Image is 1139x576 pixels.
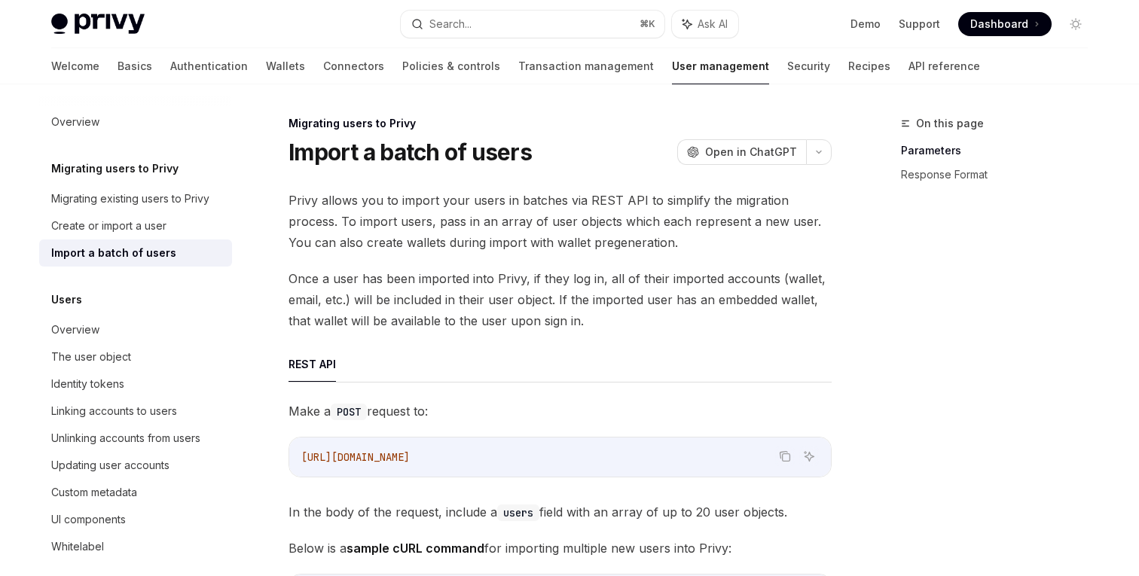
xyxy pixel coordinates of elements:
div: Unlinking accounts from users [51,429,200,447]
span: In the body of the request, include a field with an array of up to 20 user objects. [289,501,832,523]
a: Create or import a user [39,212,232,239]
button: Ask AI [799,446,819,466]
a: Parameters [901,139,1100,163]
span: Make a request to: [289,401,832,422]
a: Custom metadata [39,479,232,506]
span: Below is a for importing multiple new users into Privy: [289,538,832,559]
div: Migrating existing users to Privy [51,190,209,208]
span: [URL][DOMAIN_NAME] [301,450,410,464]
span: Privy allows you to import your users in batches via REST API to simplify the migration process. ... [289,190,832,253]
span: Ask AI [698,17,728,32]
div: Linking accounts to users [51,402,177,420]
a: Unlinking accounts from users [39,425,232,452]
h5: Users [51,291,82,309]
a: Basics [118,48,152,84]
a: Linking accounts to users [39,398,232,425]
div: Search... [429,15,472,33]
a: Policies & controls [402,48,500,84]
a: Migrating existing users to Privy [39,185,232,212]
button: Copy the contents from the code block [775,446,795,466]
div: Overview [51,321,99,339]
a: Overview [39,108,232,136]
div: Import a batch of users [51,244,176,262]
a: The user object [39,343,232,370]
a: Response Format [901,163,1100,187]
a: Updating user accounts [39,452,232,479]
a: Demo [850,17,881,32]
a: Support [899,17,940,32]
span: ⌘ K [640,18,655,30]
div: UI components [51,510,126,529]
button: Ask AI [672,11,738,38]
span: Dashboard [970,17,1028,32]
img: light logo [51,14,145,35]
a: Import a batch of users [39,239,232,267]
button: Open in ChatGPT [677,139,806,165]
a: Security [787,48,830,84]
div: Whitelabel [51,538,104,556]
a: Welcome [51,48,99,84]
strong: sample cURL command [347,541,484,556]
button: REST API [289,346,336,382]
a: Recipes [848,48,890,84]
a: Whitelabel [39,533,232,560]
div: Migrating users to Privy [289,116,832,131]
span: Once a user has been imported into Privy, if they log in, all of their imported accounts (wallet,... [289,268,832,331]
a: Identity tokens [39,370,232,398]
a: Transaction management [518,48,654,84]
a: Dashboard [958,12,1052,36]
code: users [497,504,539,521]
span: Open in ChatGPT [705,145,797,160]
button: Toggle dark mode [1064,12,1088,36]
span: On this page [916,114,984,133]
code: POST [331,404,367,420]
a: API reference [908,48,980,84]
a: Connectors [323,48,384,84]
div: Overview [51,113,99,131]
div: The user object [51,348,131,366]
div: Custom metadata [51,483,137,501]
div: Create or import a user [51,217,166,235]
a: Authentication [170,48,248,84]
a: Overview [39,316,232,343]
h5: Migrating users to Privy [51,160,179,178]
h1: Import a batch of users [289,139,532,166]
div: Updating user accounts [51,456,169,474]
button: Search...⌘K [401,11,664,38]
div: Identity tokens [51,375,124,393]
a: Wallets [266,48,305,84]
a: User management [672,48,769,84]
a: UI components [39,506,232,533]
